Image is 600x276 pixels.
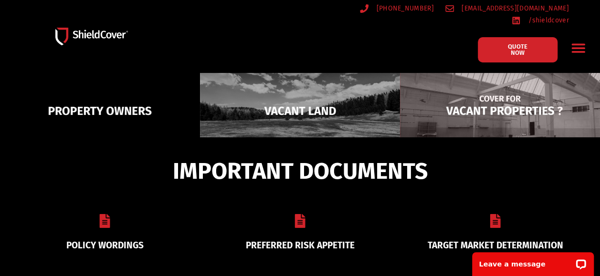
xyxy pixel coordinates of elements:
[466,246,600,276] iframe: LiveChat chat widget
[459,2,568,14] span: [EMAIL_ADDRESS][DOMAIN_NAME]
[360,2,434,14] a: [PHONE_NUMBER]
[66,240,143,251] a: POLICY WORDINGS
[478,37,558,62] a: QUOTE NOW
[427,240,563,251] a: TARGET MARKET DETERMINATION
[374,2,433,14] span: [PHONE_NUMBER]
[512,14,568,26] a: /shieldcover
[526,14,569,26] span: /shieldcover
[567,37,589,59] div: Menu Toggle
[173,162,428,180] span: IMPORTANT DOCUMENTS
[200,62,400,159] img: Vacant Land liability cover
[55,28,128,45] img: Shield-Cover-Underwriting-Australia-logo-full
[245,240,354,251] a: PREFERRED RISK APPETITE
[501,43,535,56] span: QUOTE NOW
[445,2,569,14] a: [EMAIL_ADDRESS][DOMAIN_NAME]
